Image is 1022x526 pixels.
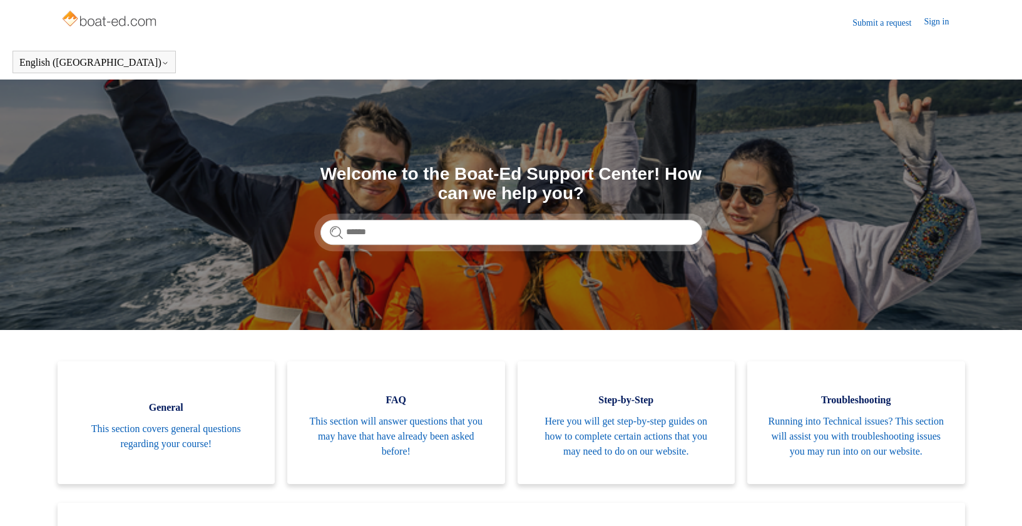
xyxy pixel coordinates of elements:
[306,393,486,408] span: FAQ
[536,414,717,459] span: Here you will get step-by-step guides on how to complete certain actions that you may need to do ...
[320,165,702,204] h1: Welcome to the Boat-Ed Support Center! How can we help you?
[518,361,735,484] a: Step-by-Step Here you will get step-by-step guides on how to complete certain actions that you ma...
[766,414,946,459] span: Running into Technical issues? This section will assist you with troubleshooting issues you may r...
[306,414,486,459] span: This section will answer questions that you may have that have already been asked before!
[766,393,946,408] span: Troubleshooting
[76,400,257,415] span: General
[19,57,169,68] button: English ([GEOGRAPHIC_DATA])
[980,484,1013,517] div: Live chat
[747,361,965,484] a: Troubleshooting Running into Technical issues? This section will assist you with troubleshooting ...
[58,361,275,484] a: General This section covers general questions regarding your course!
[61,8,160,33] img: Boat-Ed Help Center home page
[287,361,505,484] a: FAQ This section will answer questions that you may have that have already been asked before!
[852,16,924,29] a: Submit a request
[76,421,257,451] span: This section covers general questions regarding your course!
[320,220,702,245] input: Search
[536,393,717,408] span: Step-by-Step
[924,15,961,30] a: Sign in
